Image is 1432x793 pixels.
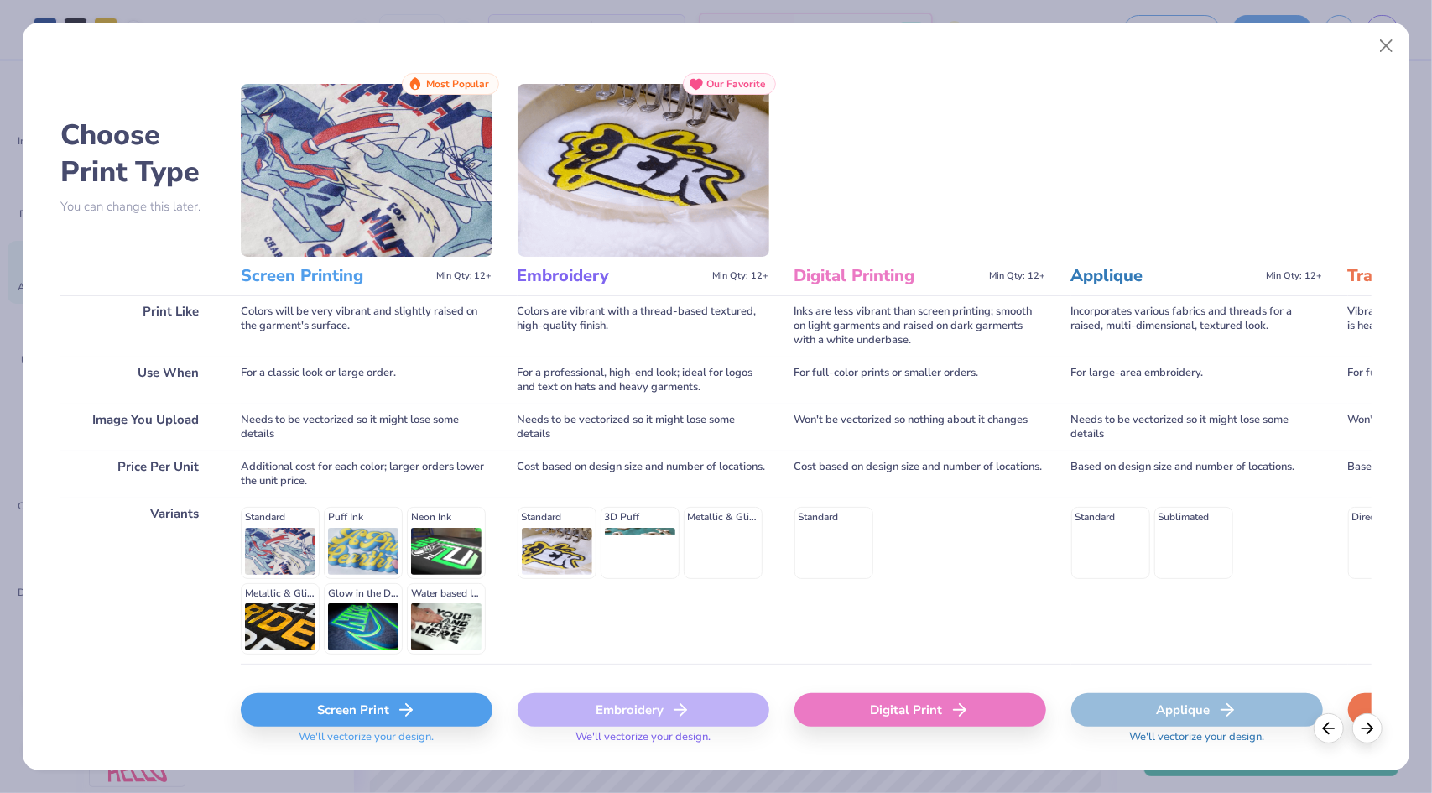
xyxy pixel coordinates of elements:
[241,84,492,257] img: Screen Printing
[713,270,769,282] span: Min Qty: 12+
[60,200,216,214] p: You can change this later.
[426,78,490,90] span: Most Popular
[569,730,717,754] span: We'll vectorize your design.
[518,693,769,727] div: Embroidery
[518,295,769,357] div: Colors are vibrant with a thread-based textured, high-quality finish.
[794,357,1046,404] div: For full-color prints or smaller orders.
[60,451,216,498] div: Price Per Unit
[1071,693,1323,727] div: Applique
[1071,404,1323,451] div: Needs to be vectorized so it might lose some details
[241,451,492,498] div: Additional cost for each color; larger orders lower the unit price.
[794,451,1046,498] div: Cost based on design size and number of locations.
[241,693,492,727] div: Screen Print
[518,84,769,257] img: Embroidery
[518,404,769,451] div: Needs to be vectorized so it might lose some details
[794,265,983,287] h3: Digital Printing
[1122,730,1271,754] span: We'll vectorize your design.
[241,265,430,287] h3: Screen Printing
[60,117,216,190] h2: Choose Print Type
[241,404,492,451] div: Needs to be vectorized so it might lose some details
[436,270,492,282] span: Min Qty: 12+
[241,357,492,404] div: For a classic look or large order.
[1267,270,1323,282] span: Min Qty: 12+
[60,498,216,664] div: Variants
[1071,265,1260,287] h3: Applique
[292,730,440,754] span: We'll vectorize your design.
[1371,30,1403,62] button: Close
[518,357,769,404] div: For a professional, high-end look; ideal for logos and text on hats and heavy garments.
[60,404,216,451] div: Image You Upload
[990,270,1046,282] span: Min Qty: 12+
[1071,357,1323,404] div: For large-area embroidery.
[1071,451,1323,498] div: Based on design size and number of locations.
[707,78,767,90] span: Our Favorite
[1071,84,1323,257] img: Applique
[60,357,216,404] div: Use When
[794,84,1046,257] img: Digital Printing
[1071,295,1323,357] div: Incorporates various fabrics and threads for a raised, multi-dimensional, textured look.
[794,295,1046,357] div: Inks are less vibrant than screen printing; smooth on light garments and raised on dark garments ...
[794,404,1046,451] div: Won't be vectorized so nothing about it changes
[518,451,769,498] div: Cost based on design size and number of locations.
[241,295,492,357] div: Colors will be very vibrant and slightly raised on the garment's surface.
[794,693,1046,727] div: Digital Print
[60,295,216,357] div: Print Like
[518,265,706,287] h3: Embroidery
